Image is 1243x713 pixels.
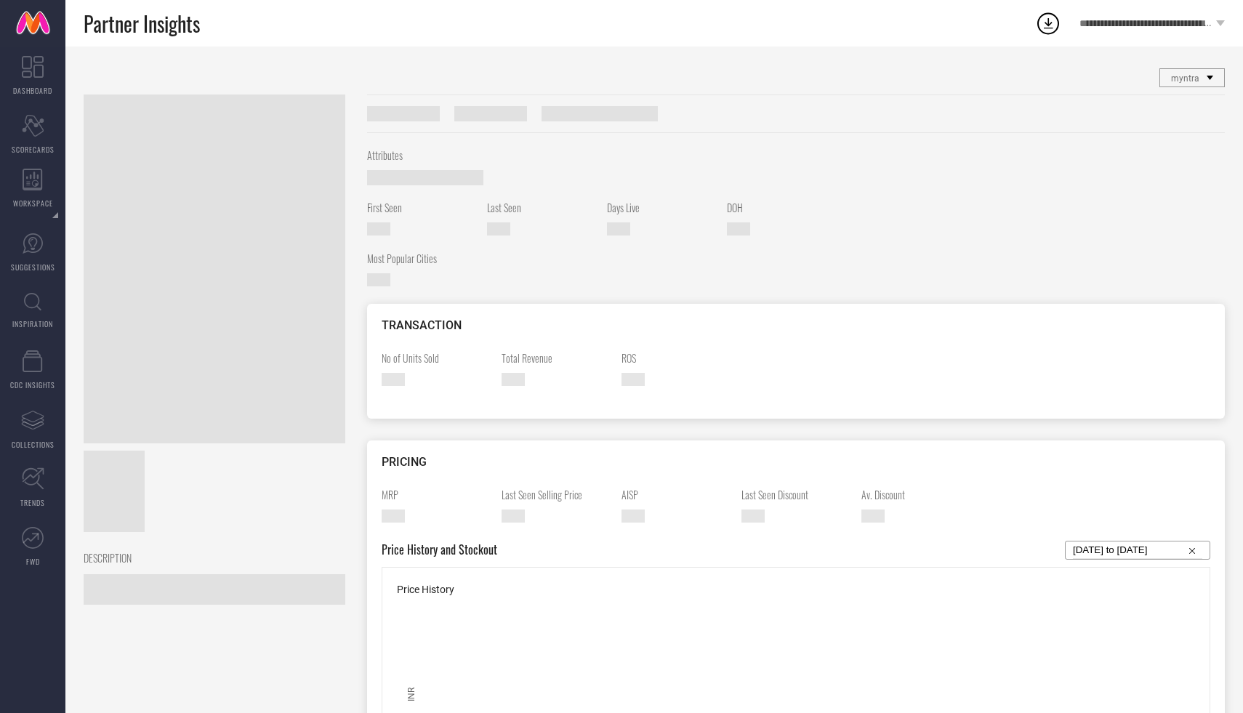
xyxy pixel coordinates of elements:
span: COLLECTIONS [12,439,55,450]
span: DESCRIPTION [84,550,334,565]
span: — [727,222,750,235]
span: Last Seen Selling Price [502,487,611,502]
span: — [607,222,630,235]
span: — [741,509,765,523]
span: Most Popular Cities [367,251,476,266]
span: MRP [382,487,491,502]
span: — [502,509,525,523]
span: — [382,373,405,386]
span: AISP [621,487,731,502]
span: Attributes [367,148,1214,163]
span: CDC INSIGHTS [10,379,55,390]
span: Days Live [607,200,716,215]
span: — [861,509,885,523]
text: INR [406,687,417,701]
span: Price History [397,584,454,595]
span: DOH [727,200,836,215]
span: Av. Discount [861,487,970,502]
span: myntra [1171,73,1199,84]
div: PRICING [382,455,1210,469]
span: Total Revenue [502,350,611,366]
span: — [84,574,345,605]
span: SCORECARDS [12,144,55,155]
span: Last Seen Discount [741,487,850,502]
div: TRANSACTION [382,318,1210,332]
span: Price History and Stockout [382,541,497,560]
span: Last Seen [487,200,596,215]
span: No of Units Sold [382,350,491,366]
div: Open download list [1035,10,1061,36]
span: — [367,170,483,185]
span: First Seen [367,200,476,215]
span: INSPIRATION [12,318,53,329]
span: — [382,509,405,523]
span: — [367,273,390,286]
span: Style ID # [367,106,440,121]
span: — [621,509,645,523]
span: — [621,373,645,386]
span: — [367,222,390,235]
input: Select... [1073,541,1202,559]
span: WORKSPACE [13,198,53,209]
span: Partner Insights [84,9,200,39]
span: — [487,222,510,235]
span: TRENDS [20,497,45,508]
span: — [502,373,525,386]
span: SUGGESTIONS [11,262,55,273]
span: FWD [26,556,40,567]
span: DASHBOARD [13,85,52,96]
span: ROS [621,350,731,366]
